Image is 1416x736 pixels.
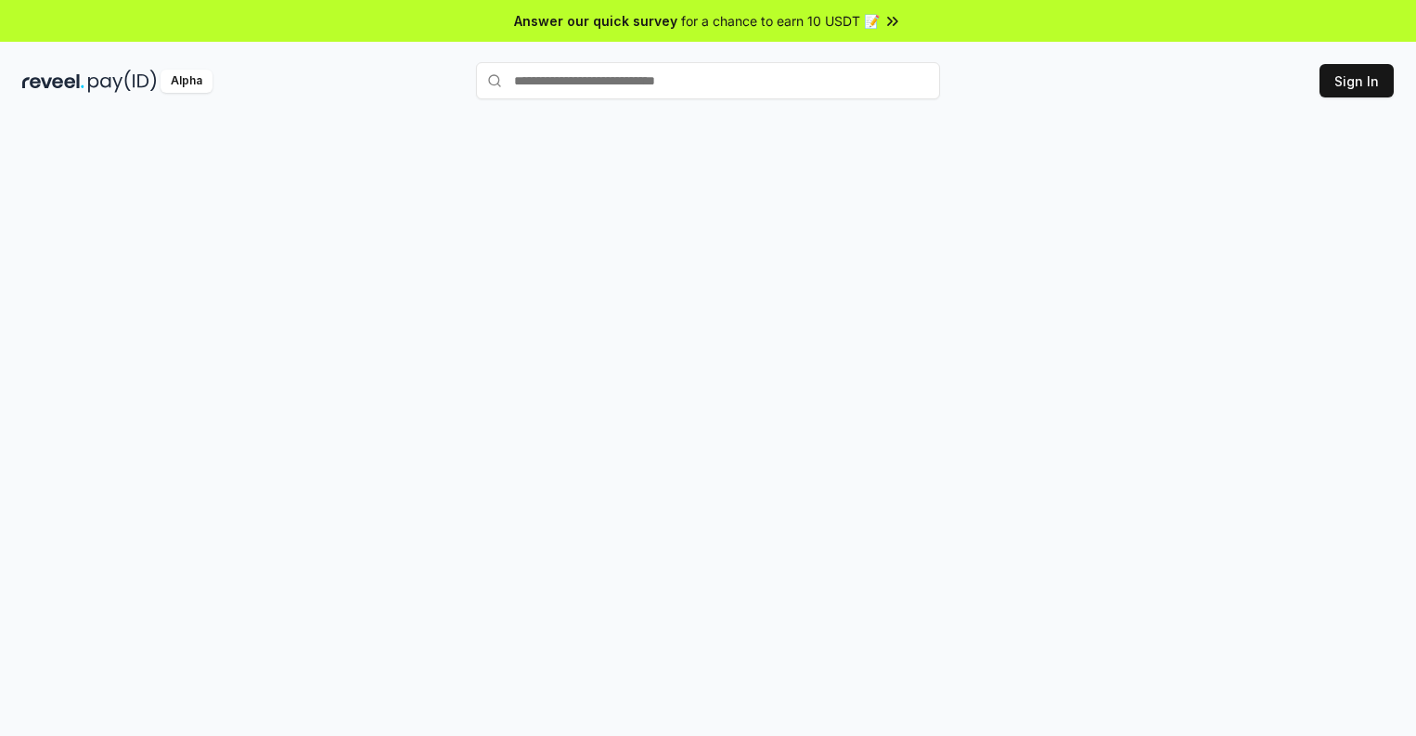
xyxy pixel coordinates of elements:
[88,70,157,93] img: pay_id
[681,11,880,31] span: for a chance to earn 10 USDT 📝
[514,11,677,31] span: Answer our quick survey
[22,70,84,93] img: reveel_dark
[1319,64,1394,97] button: Sign In
[161,70,212,93] div: Alpha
